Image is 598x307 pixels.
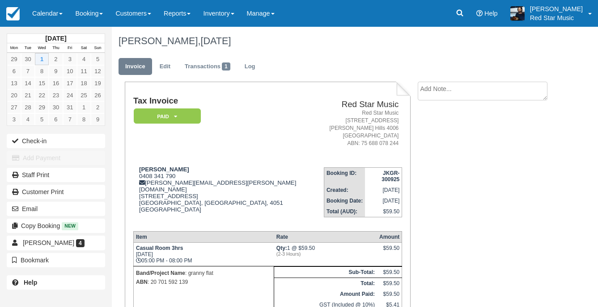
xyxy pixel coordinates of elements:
[7,275,105,290] a: Help
[91,101,105,113] a: 2
[35,43,49,53] th: Wed
[379,245,399,258] div: $59.50
[35,77,49,89] a: 15
[222,62,230,71] span: 1
[35,65,49,77] a: 8
[21,77,35,89] a: 14
[23,239,74,246] span: [PERSON_NAME]
[7,168,105,182] a: Staff Print
[7,53,21,65] a: 29
[153,58,177,75] a: Edit
[49,77,63,89] a: 16
[324,206,365,217] th: Total (AUD):
[7,202,105,216] button: Email
[63,89,77,101] a: 24
[178,58,237,75] a: Transactions1
[382,170,399,183] strong: JKGR-300925
[7,65,21,77] a: 6
[274,266,377,278] th: Sub-Total:
[136,270,185,276] strong: Band/Project Name
[21,43,35,53] th: Tue
[133,242,274,266] td: [DATE] 05:00 PM - 08:00 PM
[133,231,274,242] th: Item
[21,113,35,125] a: 4
[365,206,402,217] td: $59.50
[91,113,105,125] a: 9
[133,166,324,224] div: 0408 341 790 [PERSON_NAME][EMAIL_ADDRESS][PERSON_NAME][DOMAIN_NAME] [STREET_ADDRESS] [GEOGRAPHIC_...
[91,65,105,77] a: 12
[7,101,21,113] a: 27
[77,65,91,77] a: 11
[7,236,105,250] a: [PERSON_NAME] 4
[21,53,35,65] a: 30
[324,195,365,206] th: Booking Date:
[119,58,152,75] a: Invoice
[7,219,105,233] button: Copy Booking New
[139,166,189,173] strong: [PERSON_NAME]
[91,89,105,101] a: 26
[136,245,183,251] strong: Casual Room 3hrs
[133,108,198,124] a: Paid
[327,109,399,148] address: Red Star Music [STREET_ADDRESS] [PERSON_NAME] Hills 4006 [GEOGRAPHIC_DATA] ABN: 75 688 078 244
[274,242,377,266] td: 1 @ $59.50
[377,266,402,278] td: $59.50
[62,222,78,230] span: New
[136,278,271,286] p: : 20 701 592 139
[91,53,105,65] a: 5
[21,65,35,77] a: 7
[35,53,49,65] a: 1
[35,101,49,113] a: 29
[324,167,365,185] th: Booking ID:
[530,13,583,22] p: Red Star Music
[77,43,91,53] th: Sat
[77,53,91,65] a: 4
[49,113,63,125] a: 6
[91,43,105,53] th: Sun
[63,43,77,53] th: Fri
[77,113,91,125] a: 8
[377,231,402,242] th: Amount
[276,251,375,257] em: (2-3 Hours)
[63,53,77,65] a: 3
[35,89,49,101] a: 22
[377,278,402,289] td: $59.50
[377,289,402,299] td: $59.50
[49,89,63,101] a: 23
[49,43,63,53] th: Thu
[7,134,105,148] button: Check-in
[6,7,20,21] img: checkfront-main-nav-mini-logo.png
[327,100,399,109] h2: Red Star Music
[134,108,201,124] em: Paid
[365,185,402,195] td: [DATE]
[63,101,77,113] a: 31
[24,279,37,286] b: Help
[91,77,105,89] a: 19
[49,65,63,77] a: 9
[324,185,365,195] th: Created:
[21,101,35,113] a: 28
[365,195,402,206] td: [DATE]
[530,4,583,13] p: [PERSON_NAME]
[45,35,66,42] strong: [DATE]
[274,278,377,289] th: Total:
[21,89,35,101] a: 21
[7,185,105,199] a: Customer Print
[7,89,21,101] a: 20
[7,113,21,125] a: 3
[77,89,91,101] a: 25
[276,245,287,251] strong: Qty
[238,58,262,75] a: Log
[510,6,525,21] img: A1
[63,77,77,89] a: 17
[136,279,148,285] strong: ABN
[200,35,231,46] span: [DATE]
[7,253,105,267] button: Bookmark
[7,77,21,89] a: 13
[274,231,377,242] th: Rate
[49,101,63,113] a: 30
[133,96,324,106] h1: Tax Invoice
[274,289,377,299] th: Amount Paid:
[49,53,63,65] a: 2
[63,65,77,77] a: 10
[76,239,85,247] span: 4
